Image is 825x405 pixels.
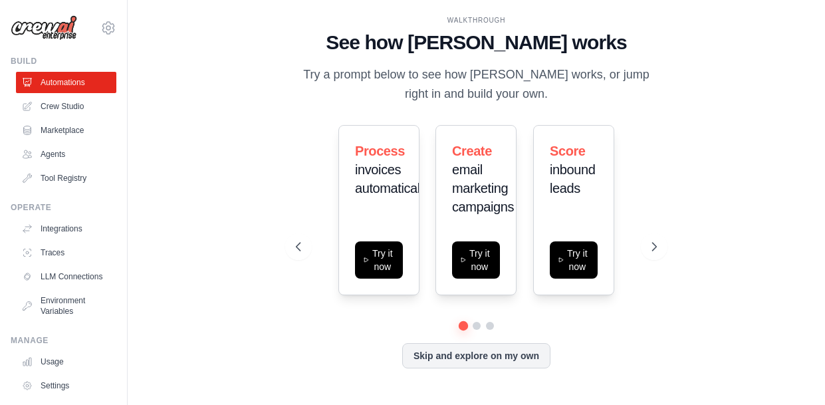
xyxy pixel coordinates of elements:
[11,202,116,213] div: Operate
[16,120,116,141] a: Marketplace
[402,343,550,368] button: Skip and explore on my own
[16,266,116,287] a: LLM Connections
[16,72,116,93] a: Automations
[11,335,116,346] div: Manage
[296,15,657,25] div: WALKTHROUGH
[296,31,657,55] h1: See how [PERSON_NAME] works
[550,241,598,279] button: Try it now
[452,144,492,158] span: Create
[355,162,429,196] span: invoices automatically
[16,168,116,189] a: Tool Registry
[16,351,116,372] a: Usage
[355,144,405,158] span: Process
[11,56,116,67] div: Build
[16,96,116,117] a: Crew Studio
[355,241,403,279] button: Try it now
[550,162,595,196] span: inbound leads
[16,144,116,165] a: Agents
[452,241,500,279] button: Try it now
[16,218,116,239] a: Integrations
[550,144,586,158] span: Score
[16,290,116,322] a: Environment Variables
[16,375,116,396] a: Settings
[11,15,77,41] img: Logo
[452,162,514,214] span: email marketing campaigns
[16,242,116,263] a: Traces
[296,65,657,104] p: Try a prompt below to see how [PERSON_NAME] works, or jump right in and build your own.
